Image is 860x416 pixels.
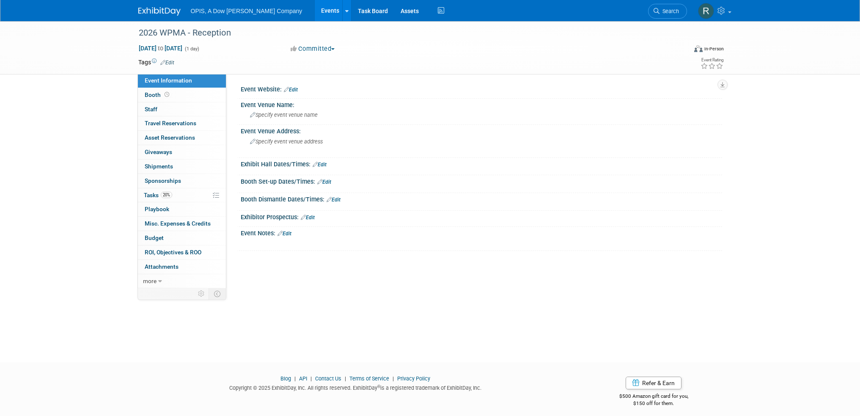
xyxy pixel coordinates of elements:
span: OPIS, A Dow [PERSON_NAME] Company [191,8,302,14]
span: Booth not reserved yet [163,91,171,98]
a: Misc. Expenses & Credits [138,217,226,231]
a: API [299,375,307,382]
a: Edit [278,231,291,237]
span: 20% [161,192,172,198]
span: | [390,375,396,382]
span: (1 day) [184,46,199,52]
a: Edit [301,215,315,220]
td: Personalize Event Tab Strip [194,288,209,299]
div: In-Person [704,46,724,52]
div: Event Rating [701,58,723,62]
sup: ® [377,384,380,389]
span: Budget [145,234,164,241]
a: Contact Us [315,375,341,382]
span: ROI, Objectives & ROO [145,249,201,256]
a: Tasks20% [138,188,226,202]
div: 2026 WPMA - Reception [136,25,674,41]
span: | [292,375,298,382]
a: Staff [138,102,226,116]
span: Shipments [145,163,173,170]
a: Playbook [138,202,226,216]
span: | [308,375,314,382]
div: Event Venue Address: [241,125,722,135]
a: Edit [313,162,327,168]
a: Privacy Policy [397,375,430,382]
a: Event Information [138,74,226,88]
span: Tasks [144,192,172,198]
img: Format-Inperson.png [694,45,703,52]
span: Staff [145,106,157,113]
span: Specify event venue address [250,138,323,145]
button: Committed [288,44,338,53]
div: $500 Amazon gift card for you, [585,387,722,407]
a: Refer & Earn [626,377,681,389]
img: ExhibitDay [138,7,181,16]
div: Event Venue Name: [241,99,722,109]
a: Edit [327,197,341,203]
span: Booth [145,91,171,98]
span: Sponsorships [145,177,181,184]
div: Copyright © 2025 ExhibitDay, Inc. All rights reserved. ExhibitDay is a registered trademark of Ex... [138,382,573,392]
div: Booth Dismantle Dates/Times: [241,193,722,204]
div: Exhibitor Prospectus: [241,211,722,222]
a: Travel Reservations [138,116,226,130]
div: Event Format [637,44,724,57]
span: Specify event venue name [250,112,318,118]
img: Renee Ortner [698,3,714,19]
a: Terms of Service [349,375,389,382]
td: Toggle Event Tabs [209,288,226,299]
a: Asset Reservations [138,131,226,145]
span: Event Information [145,77,192,84]
a: Giveaways [138,145,226,159]
a: Edit [317,179,331,185]
span: Attachments [145,263,179,270]
a: Edit [284,87,298,93]
td: Tags [138,58,174,66]
span: | [343,375,348,382]
span: Giveaways [145,149,172,155]
div: Event Notes: [241,227,722,238]
span: more [143,278,157,284]
a: Shipments [138,160,226,174]
a: ROI, Objectives & ROO [138,245,226,259]
div: Exhibit Hall Dates/Times: [241,158,722,169]
div: $150 off for them. [585,400,722,407]
span: [DATE] [DATE] [138,44,183,52]
div: Booth Set-up Dates/Times: [241,175,722,186]
span: Travel Reservations [145,120,196,127]
div: Event Website: [241,83,722,94]
a: Budget [138,231,226,245]
a: Search [648,4,687,19]
span: Search [659,8,679,14]
a: Booth [138,88,226,102]
span: Asset Reservations [145,134,195,141]
a: Attachments [138,260,226,274]
span: to [157,45,165,52]
a: more [138,274,226,288]
a: Edit [160,60,174,66]
a: Sponsorships [138,174,226,188]
span: Misc. Expenses & Credits [145,220,211,227]
a: Blog [280,375,291,382]
span: Playbook [145,206,169,212]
